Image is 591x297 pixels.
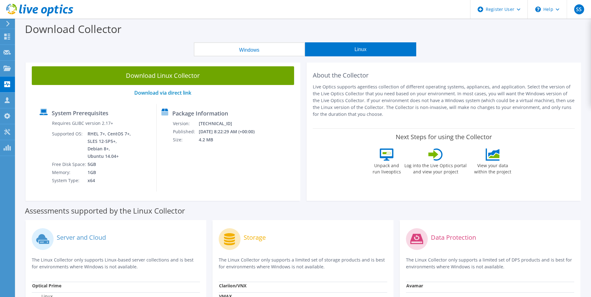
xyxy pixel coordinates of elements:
td: RHEL 7+, CentOS 7+, SLES 12-SP5+, Debian 8+, Ubuntu 14.04+ [87,130,132,160]
h2: About the Collector [313,72,575,79]
button: Windows [194,42,305,56]
td: 4.2 MB [198,136,263,144]
td: Free Disk Space: [52,160,87,168]
label: Assessments supported by the Linux Collector [25,208,185,214]
td: System Type: [52,177,87,185]
td: Published: [173,128,198,136]
td: 1GB [87,168,132,177]
label: Download Collector [25,22,122,36]
p: The Linux Collector only supports a limited set of DPS products and is best for environments wher... [406,257,574,270]
td: [DATE] 8:22:29 AM (+00:00) [198,128,263,136]
td: Size: [173,136,198,144]
td: Supported OS: [52,130,87,160]
strong: Optical Prime [32,283,61,289]
span: SS [574,4,584,14]
label: Unpack and run liveoptics [372,161,401,175]
td: Version: [173,120,198,128]
label: Server and Cloud [57,234,106,241]
label: Requires GLIBC version 2.17+ [52,120,113,126]
label: View your data within the project [470,161,515,175]
button: Linux [305,42,416,56]
label: Data Protection [431,234,476,241]
td: [TECHNICAL_ID] [198,120,263,128]
td: 5GB [87,160,132,168]
label: Package Information [172,110,228,116]
strong: Avamar [406,283,423,289]
p: Live Optics supports agentless collection of different operating systems, appliances, and applica... [313,83,575,118]
a: Download via direct link [134,89,191,96]
label: Storage [244,234,266,241]
p: The Linux Collector only supports Linux-based server collections and is best for environments whe... [32,257,200,270]
a: Download Linux Collector [32,66,294,85]
p: The Linux Collector only supports a limited set of storage products and is best for environments ... [219,257,387,270]
td: x64 [87,177,132,185]
svg: \n [535,7,541,12]
label: System Prerequisites [52,110,108,116]
label: Next Steps for using the Collector [396,133,492,141]
strong: Clariion/VNX [219,283,246,289]
td: Memory: [52,168,87,177]
label: Log into the Live Optics portal and view your project [404,161,467,175]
